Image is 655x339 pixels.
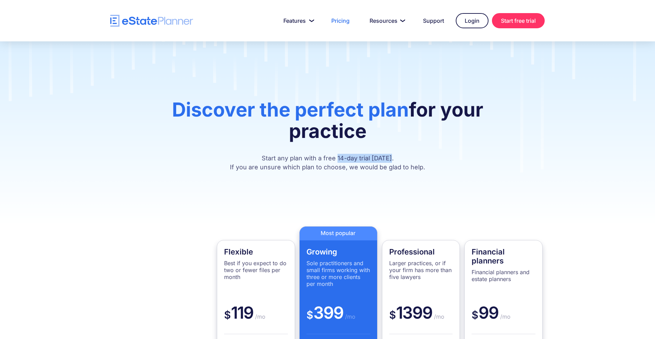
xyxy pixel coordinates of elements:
[472,309,478,321] span: $
[361,14,411,28] a: Resources
[141,99,514,149] h1: for your practice
[141,154,514,172] p: Start any plan with a free 14-day trial [DATE]. If you are unsure which plan to choose, we would ...
[275,14,320,28] a: Features
[224,302,288,334] div: 119
[456,13,488,28] a: Login
[432,313,444,320] span: /mo
[472,269,535,282] p: Financial planners and estate planners
[389,302,453,334] div: 1399
[389,260,453,280] p: Larger practices, or if your firm has more than five lawyers
[472,247,535,265] h4: Financial planners
[472,302,535,334] div: 99
[389,247,453,256] h4: Professional
[492,13,545,28] a: Start free trial
[389,309,396,321] span: $
[253,313,265,320] span: /mo
[306,302,370,334] div: 399
[415,14,452,28] a: Support
[172,98,409,121] span: Discover the perfect plan
[224,260,288,280] p: Best if you expect to do two or fewer files per month
[224,309,231,321] span: $
[224,247,288,256] h4: Flexible
[306,247,370,256] h4: Growing
[306,309,313,321] span: $
[110,15,193,27] a: home
[306,260,370,287] p: Sole practitioners and small firms working with three or more clients per month
[498,313,511,320] span: /mo
[323,14,358,28] a: Pricing
[343,313,355,320] span: /mo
